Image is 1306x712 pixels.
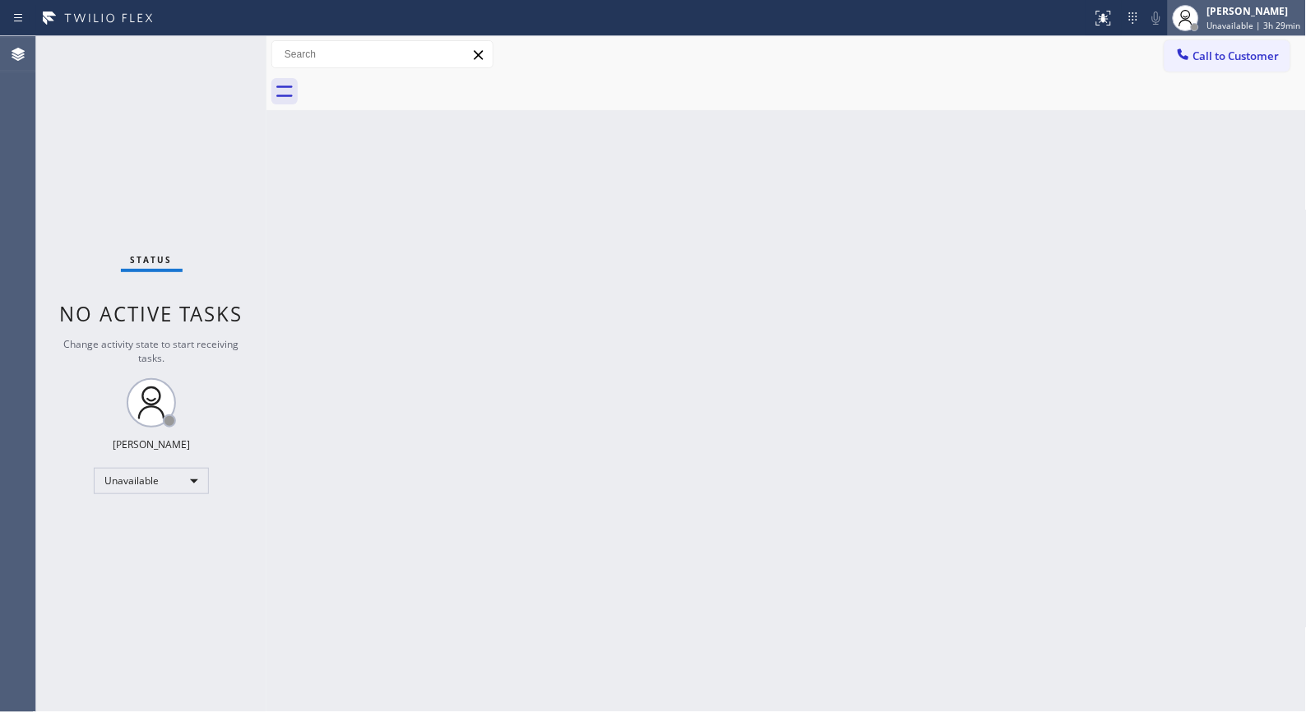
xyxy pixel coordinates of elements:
[272,41,493,67] input: Search
[1165,40,1290,72] button: Call to Customer
[1145,7,1168,30] button: Mute
[1207,4,1301,18] div: [PERSON_NAME]
[1207,20,1301,31] span: Unavailable | 3h 29min
[94,468,209,494] div: Unavailable
[113,437,190,451] div: [PERSON_NAME]
[60,300,243,327] span: No active tasks
[1193,49,1280,63] span: Call to Customer
[131,254,173,266] span: Status
[64,337,239,365] span: Change activity state to start receiving tasks.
